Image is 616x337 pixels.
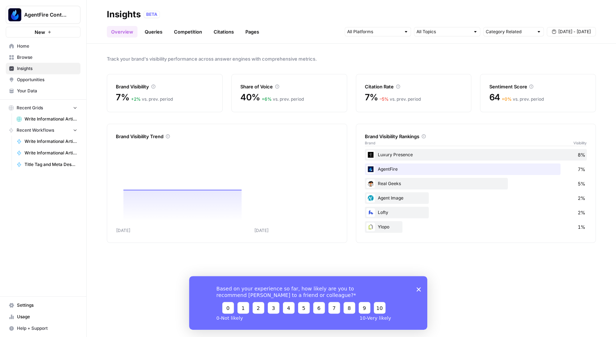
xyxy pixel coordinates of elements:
div: Agent Image [365,192,587,204]
img: svy77gcjjdc7uhmk89vzedrvhye4 [366,150,375,159]
div: Lofty [365,207,587,218]
span: AgentFire Content [24,11,68,18]
div: Ylopo [365,221,587,233]
span: Recent Grids [17,105,43,111]
span: 5% [578,180,585,187]
div: Sentiment Score [489,83,587,90]
span: New [35,29,45,36]
span: Track your brand's visibility performance across answer engines with comprehensive metrics. [107,55,596,62]
div: Brand Visibility [116,83,214,90]
div: Brand Visibility Trend [116,133,338,140]
div: AgentFire [365,163,587,175]
a: Insights [6,63,80,74]
span: Usage [17,314,77,320]
a: Pages [241,26,263,38]
a: Write Informational Article Body [13,136,80,147]
span: 40% [240,92,260,103]
div: vs. prev. period [502,96,544,102]
span: Your Data [17,88,77,94]
span: Home [17,43,77,49]
a: Competition [170,26,206,38]
tspan: [DATE] [254,228,268,233]
button: New [6,27,80,38]
span: 2% [578,209,585,216]
div: Insights [107,9,141,20]
a: Queries [140,26,167,38]
img: zqkf4vn55h7dopy54cxfvgpegsir [366,208,375,217]
span: Browse [17,54,77,61]
span: + 0 % [502,96,512,102]
button: Recent Workflows [6,125,80,136]
button: Workspace: AgentFire Content [6,6,80,24]
a: Citations [209,26,238,38]
span: 1% [578,223,585,231]
span: 8% [578,151,585,158]
span: Recent Workflows [17,127,54,134]
input: All Topics [416,28,470,35]
div: Brand Visibility Rankings [365,133,587,140]
img: AgentFire Content Logo [8,8,21,21]
span: Write Informational Articles [25,116,77,122]
button: Recent Grids [6,102,80,113]
img: 344nq3qpl7cu70ugukl0wc3bgok0 [366,179,375,188]
span: 2% [578,194,585,202]
span: 64 [489,92,500,103]
span: [DATE] - [DATE] [558,29,591,35]
span: 7% [578,166,585,173]
span: Title Tag and Meta Description [25,161,77,168]
span: + 2 % [131,96,141,102]
input: Category Related [486,28,533,35]
a: Write Informational Articles [13,113,80,125]
div: BETA [144,11,160,18]
button: Help + Support [6,323,80,334]
span: Settings [17,302,77,308]
input: All Platforms [347,28,401,35]
img: ef4yubu0tgbfdbsaqo8w4isypb0r [366,223,375,231]
span: Insights [17,65,77,72]
a: Home [6,40,80,52]
span: Brand [365,140,375,146]
a: Title Tag and Meta Description [13,159,80,170]
span: Write Informational Article Outline [25,150,77,156]
iframe: Survey from AirOps [189,276,427,330]
span: Help + Support [17,325,77,332]
a: Browse [6,52,80,63]
span: Opportunities [17,76,77,83]
span: 7% [116,92,130,103]
button: [DATE] - [DATE] [547,27,596,36]
a: Opportunities [6,74,80,86]
span: Visibility [573,140,587,146]
a: Overview [107,26,137,38]
span: 7% [365,92,379,103]
span: Write Informational Article Body [25,138,77,145]
div: Real Geeks [365,178,587,189]
div: Share of Voice [240,83,338,90]
span: + 6 % [262,96,272,102]
div: vs. prev. period [380,96,421,102]
a: Your Data [6,85,80,97]
img: h4m6w3cyvv20zzcla9zqwhp7wgru [366,165,375,174]
div: Luxury Presence [365,149,587,161]
a: Usage [6,311,80,323]
div: vs. prev. period [262,96,304,102]
img: pthaq3xgcndl3mb7ewsupu92hyem [366,194,375,202]
a: Write Informational Article Outline [13,147,80,159]
a: Settings [6,299,80,311]
div: Citation Rate [365,83,463,90]
span: – 5 % [380,96,389,102]
tspan: [DATE] [116,228,130,233]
